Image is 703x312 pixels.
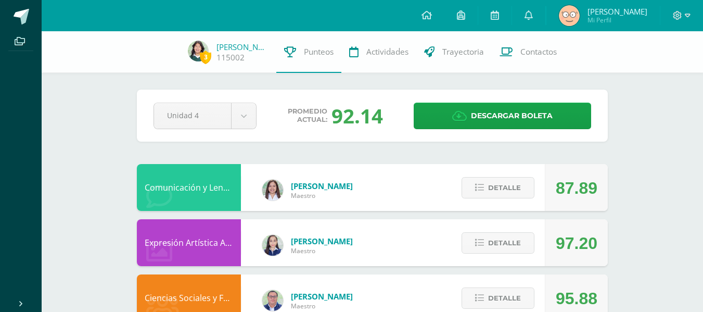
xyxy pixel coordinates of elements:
span: Actividades [366,46,408,57]
a: Descargar boleta [414,103,591,129]
span: Contactos [520,46,557,57]
span: Detalle [488,178,521,197]
span: Maestro [291,246,353,255]
a: Actividades [341,31,416,73]
div: Expresión Artística ARTES PLÁSTICAS [137,219,241,266]
span: Maestro [291,302,353,310]
a: [PERSON_NAME] [216,42,269,52]
span: Maestro [291,191,353,200]
a: Trayectoria [416,31,492,73]
span: Detalle [488,289,521,308]
button: Detalle [462,232,534,254]
button: Detalle [462,288,534,309]
img: c1c1b07ef08c5b34f56a5eb7b3c08b85.png [262,290,283,311]
span: Descargar boleta [471,103,553,129]
div: 87.89 [556,165,597,211]
span: [PERSON_NAME] [291,236,353,246]
a: Unidad 4 [154,103,256,129]
a: 115002 [216,52,245,63]
button: Detalle [462,177,534,198]
span: Promedio actual: [288,107,327,124]
span: Trayectoria [442,46,484,57]
span: 3 [200,51,211,64]
img: 360951c6672e02766e5b7d72674f168c.png [262,235,283,256]
span: Detalle [488,233,521,253]
a: Punteos [276,31,341,73]
div: 97.20 [556,220,597,267]
span: [PERSON_NAME] [291,291,353,302]
div: 92.14 [331,102,383,129]
img: acecb51a315cac2de2e3deefdb732c9f.png [262,180,283,201]
img: 8af19cf04de0ae0b6fa021c291ba4e00.png [559,5,580,26]
span: Mi Perfil [587,16,647,24]
span: [PERSON_NAME] [291,181,353,191]
span: Unidad 4 [167,103,218,128]
a: Contactos [492,31,565,73]
img: 881e1af756ec811c0895067eb3863392.png [188,41,209,61]
span: Punteos [304,46,334,57]
span: [PERSON_NAME] [587,6,647,17]
div: Comunicación y Lenguaje, Inglés [137,164,241,211]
